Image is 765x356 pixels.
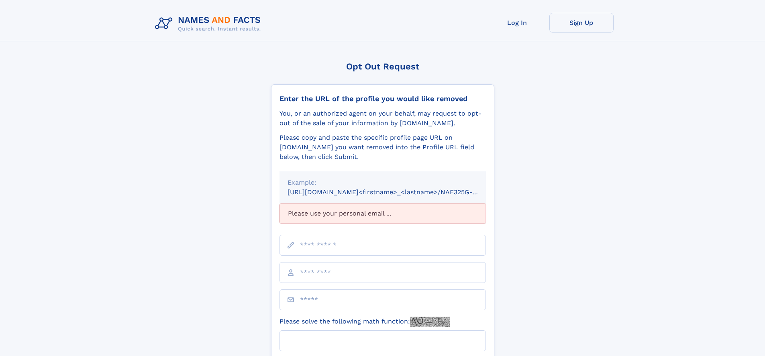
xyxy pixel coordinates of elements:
div: Opt Out Request [271,61,494,71]
small: [URL][DOMAIN_NAME]<firstname>_<lastname>/NAF325G-xxxxxxxx [288,188,501,196]
a: Log In [485,13,549,33]
div: Enter the URL of the profile you would like removed [279,94,486,103]
div: Please copy and paste the specific profile page URL on [DOMAIN_NAME] you want removed into the Pr... [279,133,486,162]
label: Please solve the following math function: [279,317,450,327]
div: You, or an authorized agent on your behalf, may request to opt-out of the sale of your informatio... [279,109,486,128]
a: Sign Up [549,13,614,33]
img: Logo Names and Facts [152,13,267,35]
div: Example: [288,178,478,187]
div: Please use your personal email ... [279,203,486,224]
